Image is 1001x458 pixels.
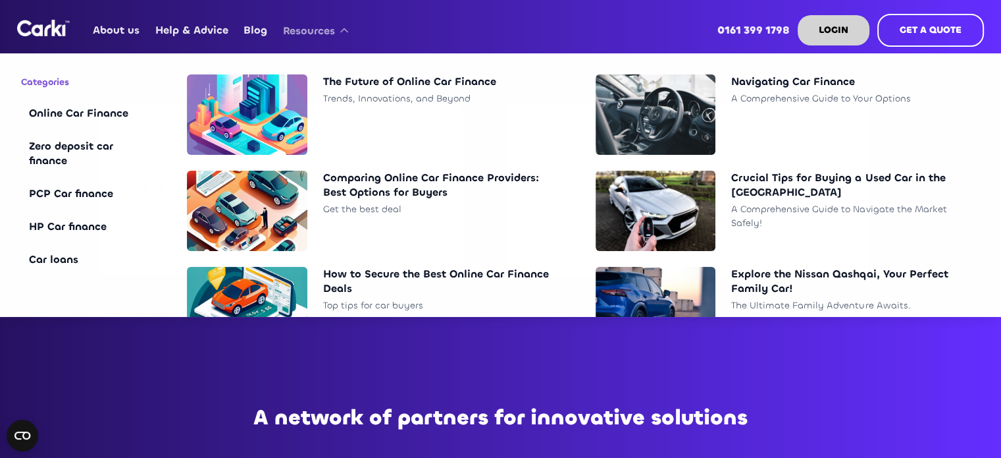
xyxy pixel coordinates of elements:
a: Comparing Online Car Finance Providers: Best Options for BuyersGet the best deal [179,163,572,259]
a: Online Car Finance [21,98,158,129]
button: Open CMP widget [7,420,38,451]
img: Logo [17,20,70,36]
h4: Categories [21,74,158,90]
a: Help & Advice [147,5,236,56]
a: GET A QUOTE [877,14,984,47]
div: Get the best deal [323,202,564,216]
a: How to Secure the Best Online Car Finance DealsTop tips for car buyers [179,259,572,355]
div: Zero deposit car finance [29,139,150,168]
div: How to Secure the Best Online Car Finance Deals [323,267,564,296]
a: HP Car finance [21,212,158,242]
div: Crucial Tips for Buying a Used Car in the [GEOGRAPHIC_DATA] [731,171,972,200]
a: Navigating Car FinanceA Comprehensive Guide to Your Options [588,67,981,163]
div: Navigating Car Finance [731,74,972,89]
div: HP Car finance [29,219,150,234]
div: The Future of Online Car Finance [323,74,564,89]
a: About us [86,5,147,56]
a: Crucial Tips for Buying a Used Car in the [GEOGRAPHIC_DATA]A Comprehensive Guide to Navigate the ... [588,163,981,259]
div: The Ultimate Family Adventure Awaits. [731,299,972,312]
a: Zero deposit car finance [21,131,158,176]
div: Top tips for car buyers [323,299,564,312]
div: Resources [283,24,335,38]
a: The Future of Online Car FinanceTrends, Innovations, and Beyond [179,67,572,163]
a: LOGIN [798,15,869,45]
a: Explore the Nissan Qashqai, Your Perfect Family Car!The Ultimate Family Adventure Awaits. [588,259,981,355]
div: Trends, Innovations, and Beyond [323,92,564,105]
div: Resources [275,5,361,55]
strong: 0161 399 1798 [717,23,790,37]
strong: GET A QUOTE [900,24,962,36]
h2: A network of partners for innovative solutions [253,406,748,430]
div: Car loans [29,252,150,267]
div: Explore the Nissan Qashqai, Your Perfect Family Car! [731,267,972,296]
strong: LOGIN [819,24,848,36]
div: Online Car Finance [29,106,150,121]
a: Blog [236,5,275,56]
a: home [17,20,70,36]
div: A Comprehensive Guide to Navigate the Market Safely! [731,202,972,230]
div: Comparing Online Car Finance Providers: Best Options for Buyers [323,171,564,200]
a: 0161 399 1798 [710,5,798,56]
div: A Comprehensive Guide to Your Options [731,92,972,105]
div: PCP Car finance [29,186,150,201]
a: PCP Car finance [21,179,158,209]
a: Car loans [21,244,158,275]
